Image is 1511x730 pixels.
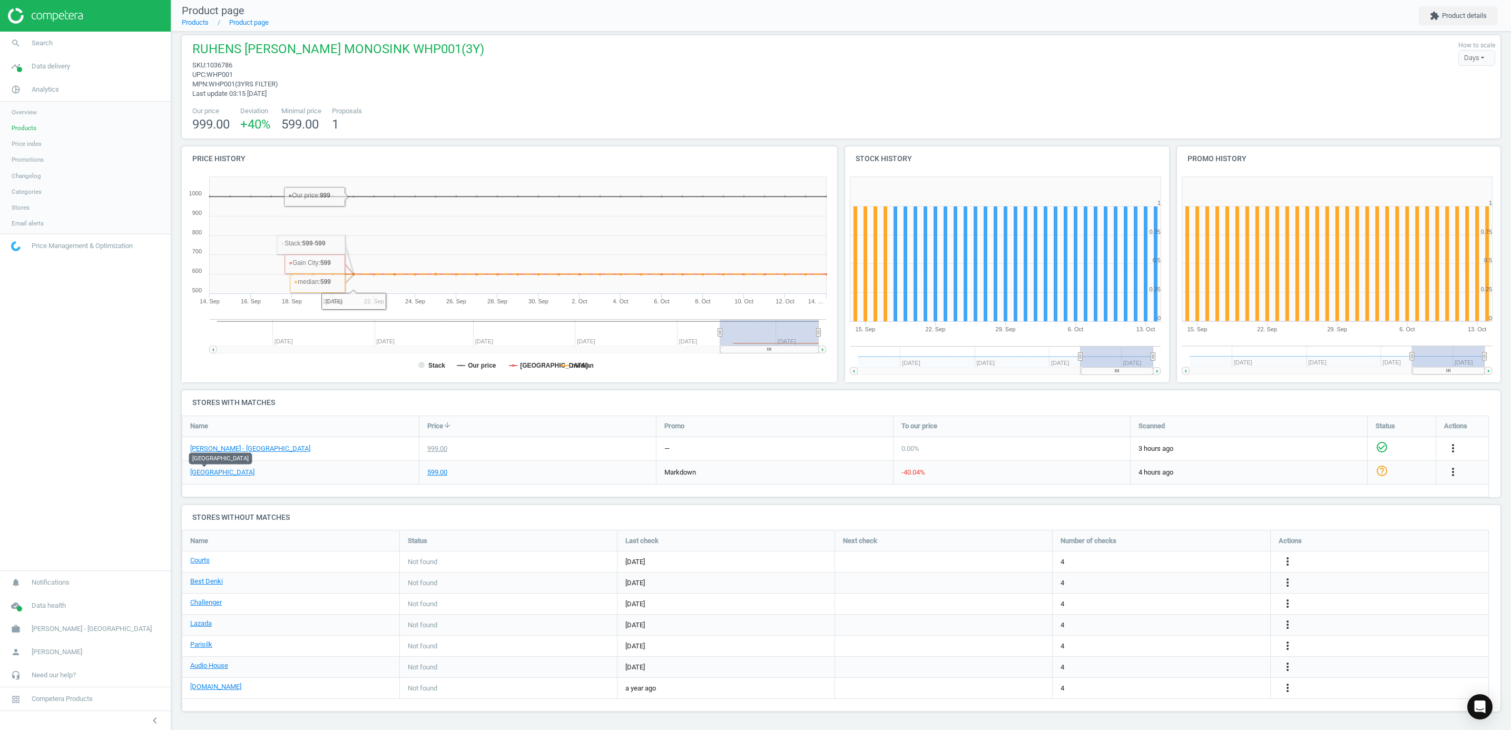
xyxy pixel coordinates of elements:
[32,38,53,48] span: Search
[468,362,496,369] tspan: Our price
[1376,441,1388,453] i: check_circle_outline
[12,188,42,196] span: Categories
[190,468,254,477] a: [GEOGRAPHIC_DATA]
[1157,315,1161,321] text: 0
[625,536,659,546] span: Last check
[408,578,437,588] span: Not found
[1061,557,1064,567] span: 4
[625,642,827,651] span: [DATE]
[572,362,594,369] tspan: median
[189,190,202,196] text: 1000
[192,71,207,78] span: upc :
[182,390,1500,415] h4: Stores with matches
[281,117,319,132] span: 599.00
[1376,465,1388,477] i: help_outline
[664,444,670,453] div: —
[408,684,437,693] span: Not found
[182,4,244,17] span: Product page
[1489,315,1492,321] text: 0
[364,298,384,304] tspan: 22. Sep
[1481,286,1492,292] text: 0.25
[1061,536,1116,546] span: Number of checks
[190,556,210,565] a: Courts
[664,421,684,431] span: Promo
[1281,597,1294,611] button: more_vert
[1061,663,1064,672] span: 4
[1376,421,1395,431] span: Status
[190,577,223,586] a: Best Denki
[32,694,93,704] span: Competera Products
[192,210,202,216] text: 900
[664,468,696,476] span: markdown
[1157,200,1161,206] text: 1
[323,298,343,304] tspan: 20. Sep
[625,663,827,672] span: [DATE]
[12,219,44,228] span: Email alerts
[1458,41,1495,50] label: How to scale
[12,203,30,212] span: Stores
[1281,639,1294,653] button: more_vert
[12,155,44,164] span: Promotions
[142,714,168,727] button: chevron_left
[6,56,26,76] i: timeline
[229,18,269,26] a: Product page
[12,124,36,132] span: Products
[207,61,232,69] span: 1036786
[1177,146,1501,171] h4: Promo history
[6,619,26,639] i: work
[1279,536,1302,546] span: Actions
[1281,576,1294,589] i: more_vert
[282,298,302,304] tspan: 18. Sep
[1281,639,1294,652] i: more_vert
[190,421,208,431] span: Name
[487,298,507,304] tspan: 28. Sep
[190,619,212,628] a: Lazada
[1327,326,1347,332] tspan: 29. Sep
[32,624,152,634] span: [PERSON_NAME] - [GEOGRAPHIC_DATA]
[240,106,271,116] span: Deviation
[32,601,66,610] span: Data health
[901,468,925,476] span: -40.04 %
[625,578,827,588] span: [DATE]
[190,682,241,692] a: [DOMAIN_NAME]
[734,298,753,304] tspan: 10. Oct
[6,642,26,662] i: person
[1061,684,1064,693] span: 4
[6,33,26,53] i: search
[1447,442,1459,456] button: more_vert
[427,468,447,477] div: 599.00
[1484,257,1492,263] text: 0.5
[32,85,59,94] span: Analytics
[200,298,220,304] tspan: 14. Sep
[1139,421,1165,431] span: Scanned
[32,647,82,657] span: [PERSON_NAME]
[926,326,946,332] tspan: 22. Sep
[443,421,452,429] i: arrow_downward
[1447,466,1459,478] i: more_vert
[241,298,261,304] tspan: 16. Sep
[332,117,339,132] span: 1
[1139,444,1359,453] span: 3 hours ago
[1150,229,1161,235] text: 0.75
[1257,326,1277,332] tspan: 22. Sep
[192,90,267,97] span: Last update 03:15 [DATE]
[12,108,37,116] span: Overview
[32,62,70,71] span: Data delivery
[1281,576,1294,590] button: more_vert
[190,598,222,607] a: Challenger
[332,106,362,116] span: Proposals
[405,298,425,304] tspan: 24. Sep
[613,298,628,304] tspan: 4. Oct
[408,557,437,567] span: Not found
[6,80,26,100] i: pie_chart_outlined
[1281,660,1294,674] button: more_vert
[408,536,427,546] span: Status
[1281,660,1294,673] i: more_vert
[240,117,271,132] span: +40 %
[625,599,827,609] span: [DATE]
[190,444,310,453] a: [PERSON_NAME] - [GEOGRAPHIC_DATA]
[1399,326,1415,332] tspan: 6. Oct
[207,71,233,78] span: WHP001
[572,298,587,304] tspan: 2. Oct
[776,298,794,304] tspan: 12. Oct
